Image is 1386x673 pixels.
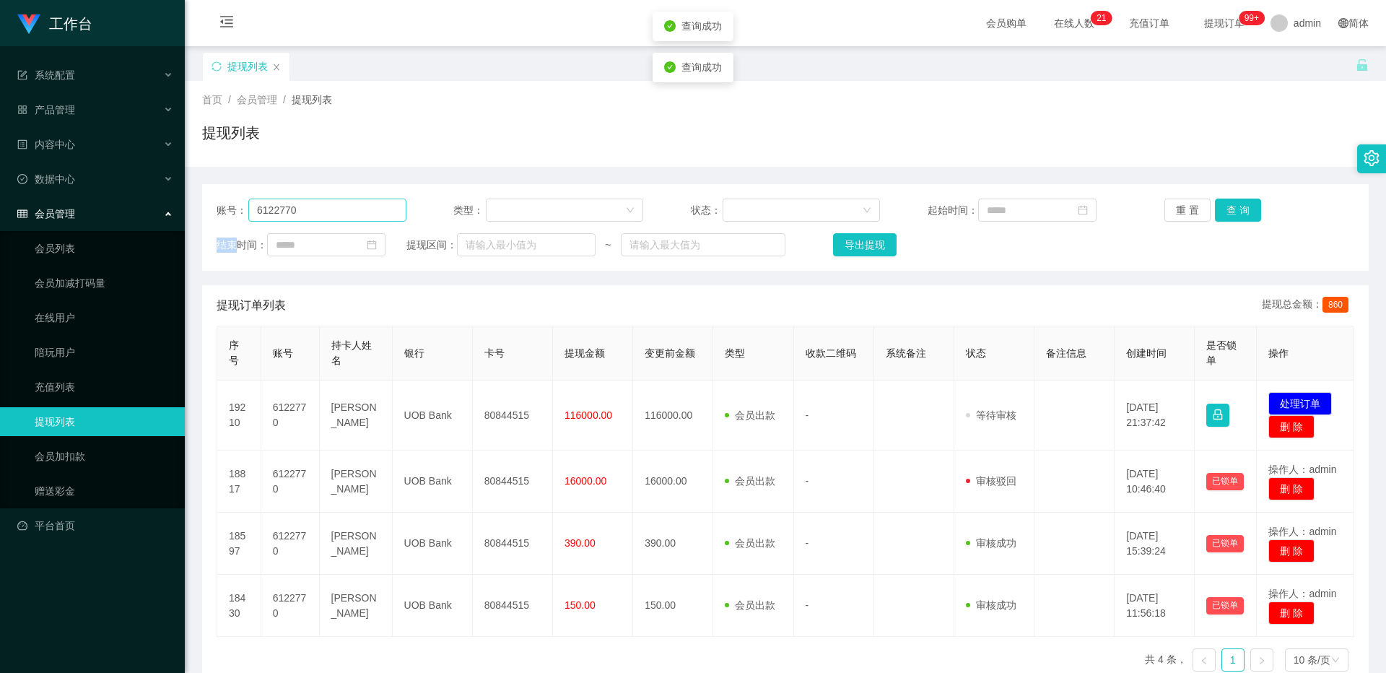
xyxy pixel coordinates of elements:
[966,599,1016,611] span: 审核成功
[217,513,261,575] td: 18597
[393,513,473,575] td: UOB Bank
[17,14,40,35] img: logo.9652507e.png
[681,61,722,73] span: 查询成功
[283,94,286,105] span: /
[1115,513,1195,575] td: [DATE] 15:39:24
[202,122,260,144] h1: 提现列表
[645,347,695,359] span: 变更前金额
[35,303,173,332] a: 在线用户
[17,139,27,149] i: 图标: profile
[393,451,473,513] td: UOB Bank
[1206,535,1244,552] button: 已锁单
[1115,381,1195,451] td: [DATE] 21:37:42
[1268,526,1336,537] span: 操作人：admin
[1356,58,1369,71] i: 图标: unlock
[596,238,620,253] span: ~
[217,297,286,314] span: 提现订单列表
[261,575,320,637] td: 6122770
[1115,575,1195,637] td: [DATE] 11:56:18
[35,269,173,298] a: 会员加减打码量
[725,409,775,421] span: 会员出款
[806,599,809,611] span: -
[1122,18,1177,28] span: 充值订单
[664,61,676,73] i: icon: check-circle
[1197,18,1252,28] span: 提现订单
[691,203,723,218] span: 状态：
[17,139,75,150] span: 内容中心
[633,575,713,637] td: 150.00
[1221,648,1245,672] li: 1
[237,94,277,105] span: 会员管理
[217,381,261,451] td: 19210
[1200,656,1208,665] i: 图标: left
[621,233,785,256] input: 请输入最大值为
[1268,415,1315,438] button: 删 除
[473,381,553,451] td: 80844515
[966,475,1016,487] span: 审核驳回
[1262,297,1354,314] div: 提现总金额：
[35,338,173,367] a: 陪玩用户
[217,203,248,218] span: 账号：
[1258,656,1266,665] i: 图标: right
[725,475,775,487] span: 会员出款
[217,451,261,513] td: 18817
[261,451,320,513] td: 6122770
[35,234,173,263] a: 会员列表
[806,475,809,487] span: -
[1097,11,1102,25] p: 2
[473,575,553,637] td: 80844515
[1250,648,1273,672] li: 下一页
[35,407,173,436] a: 提现列表
[261,513,320,575] td: 6122770
[681,20,722,32] span: 查询成功
[1222,649,1244,671] a: 1
[35,477,173,505] a: 赠送彩金
[1047,18,1102,28] span: 在线人数
[1338,18,1348,28] i: 图标: global
[565,599,596,611] span: 150.00
[633,381,713,451] td: 116000.00
[17,208,75,220] span: 会员管理
[833,233,897,256] button: 导出提现
[1215,199,1261,222] button: 查 询
[212,61,222,71] i: 图标: sync
[1145,648,1187,672] li: 共 4 条，
[1046,347,1086,359] span: 备注信息
[863,206,871,216] i: 图标: down
[565,475,606,487] span: 16000.00
[1239,11,1265,25] sup: 1025
[1268,588,1336,599] span: 操作人：admin
[626,206,635,216] i: 图标: down
[1268,464,1336,475] span: 操作人：admin
[1206,473,1244,490] button: 已锁单
[202,94,222,105] span: 首页
[228,94,231,105] span: /
[1115,451,1195,513] td: [DATE] 10:46:40
[565,347,605,359] span: 提现金额
[453,203,486,218] span: 类型：
[35,442,173,471] a: 会员加扣款
[806,347,856,359] span: 收款二维码
[17,174,27,184] i: 图标: check-circle-o
[320,381,393,451] td: [PERSON_NAME]
[367,240,377,250] i: 图标: calendar
[1364,150,1380,166] i: 图标: setting
[1268,347,1289,359] span: 操作
[966,409,1016,421] span: 等待审核
[393,381,473,451] td: UOB Bank
[17,17,92,29] a: 工作台
[1268,392,1332,415] button: 处理订单
[1193,648,1216,672] li: 上一页
[484,347,505,359] span: 卡号
[217,238,267,253] span: 结束时间：
[17,209,27,219] i: 图标: table
[633,513,713,575] td: 390.00
[565,409,612,421] span: 116000.00
[886,347,926,359] span: 系统备注
[320,451,393,513] td: [PERSON_NAME]
[1164,199,1211,222] button: 重 置
[17,70,27,80] i: 图标: form
[404,347,424,359] span: 银行
[1322,297,1348,313] span: 860
[473,451,553,513] td: 80844515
